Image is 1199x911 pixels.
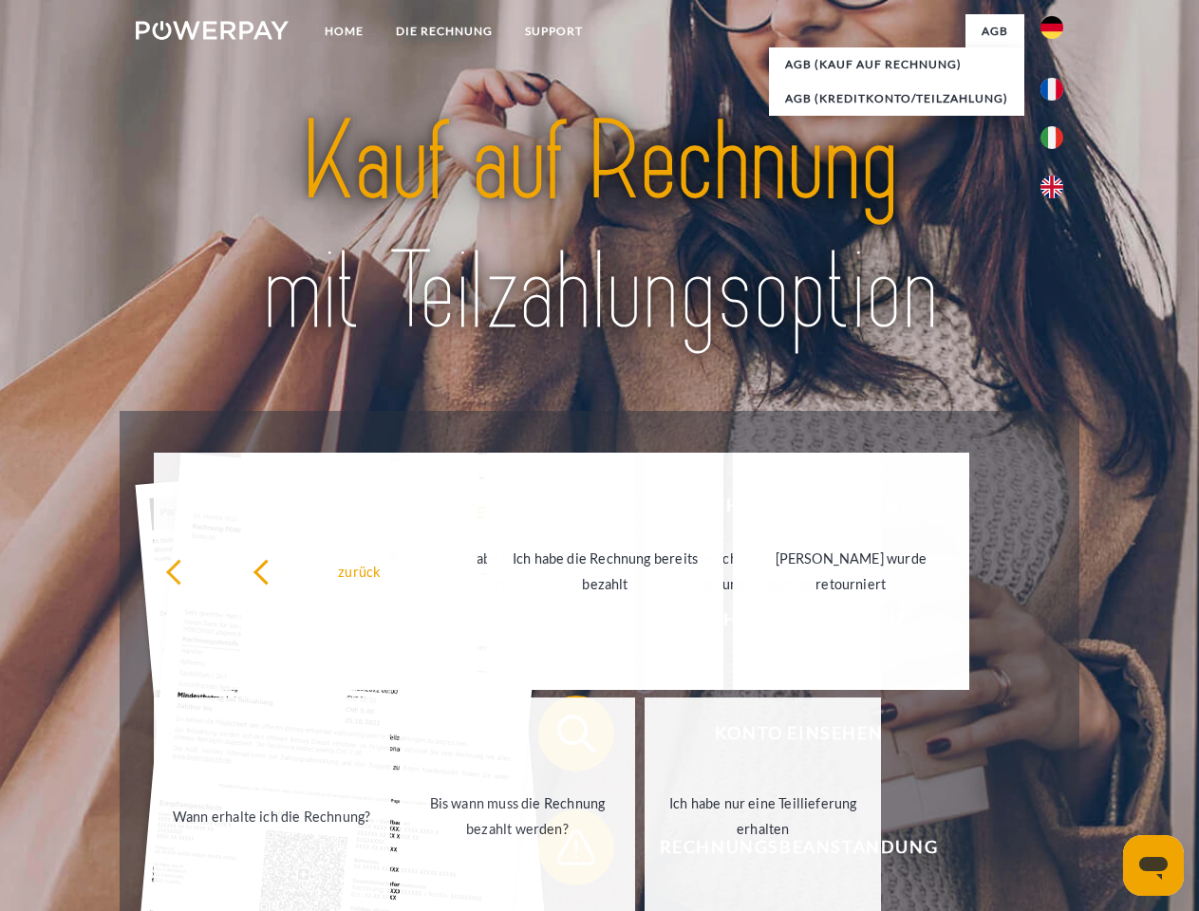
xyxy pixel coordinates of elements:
div: [PERSON_NAME] wurde retourniert [744,546,958,597]
img: logo-powerpay-white.svg [136,21,289,40]
a: SUPPORT [509,14,599,48]
a: agb [965,14,1024,48]
a: AGB (Kauf auf Rechnung) [769,47,1024,82]
div: Ich habe nur eine Teillieferung erhalten [656,790,870,842]
div: zurück [165,558,379,584]
iframe: Schaltfläche zum Öffnen des Messaging-Fensters [1123,835,1184,896]
img: en [1040,176,1063,198]
div: Wann erhalte ich die Rechnung? [165,803,379,828]
div: Ich habe die Rechnung bereits bezahlt [498,546,712,597]
img: it [1040,126,1063,149]
div: Bis wann muss die Rechnung bezahlt werden? [411,790,625,842]
a: Home [309,14,380,48]
div: zurück [253,558,466,584]
img: title-powerpay_de.svg [181,91,1018,363]
a: DIE RECHNUNG [380,14,509,48]
img: de [1040,16,1063,39]
img: fr [1040,78,1063,101]
a: AGB (Kreditkonto/Teilzahlung) [769,82,1024,116]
